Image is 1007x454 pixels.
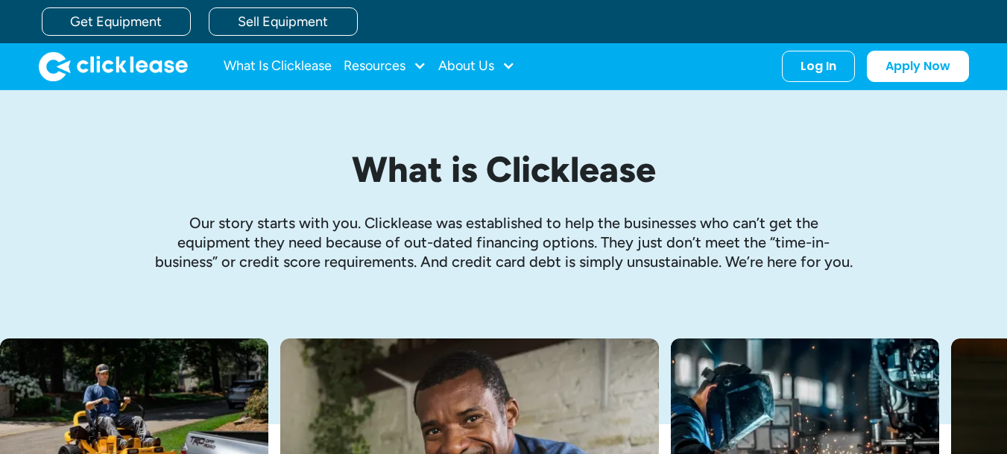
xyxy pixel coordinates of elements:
[867,51,969,82] a: Apply Now
[209,7,358,36] a: Sell Equipment
[801,59,836,74] div: Log In
[154,150,854,189] h1: What is Clicklease
[344,51,426,81] div: Resources
[39,51,188,81] a: home
[154,213,854,271] p: Our story starts with you. Clicklease was established to help the businesses who can’t get the eq...
[42,7,191,36] a: Get Equipment
[39,51,188,81] img: Clicklease logo
[438,51,515,81] div: About Us
[224,51,332,81] a: What Is Clicklease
